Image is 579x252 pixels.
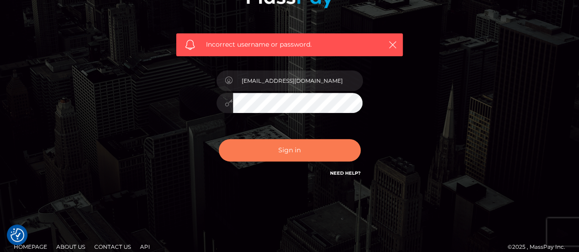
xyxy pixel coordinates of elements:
button: Consent Preferences [11,228,24,242]
div: © 2025 , MassPay Inc. [508,242,572,252]
a: Need Help? [330,170,361,176]
span: Incorrect username or password. [206,40,373,49]
button: Sign in [219,139,361,161]
img: Revisit consent button [11,228,24,242]
input: Username... [233,70,363,91]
